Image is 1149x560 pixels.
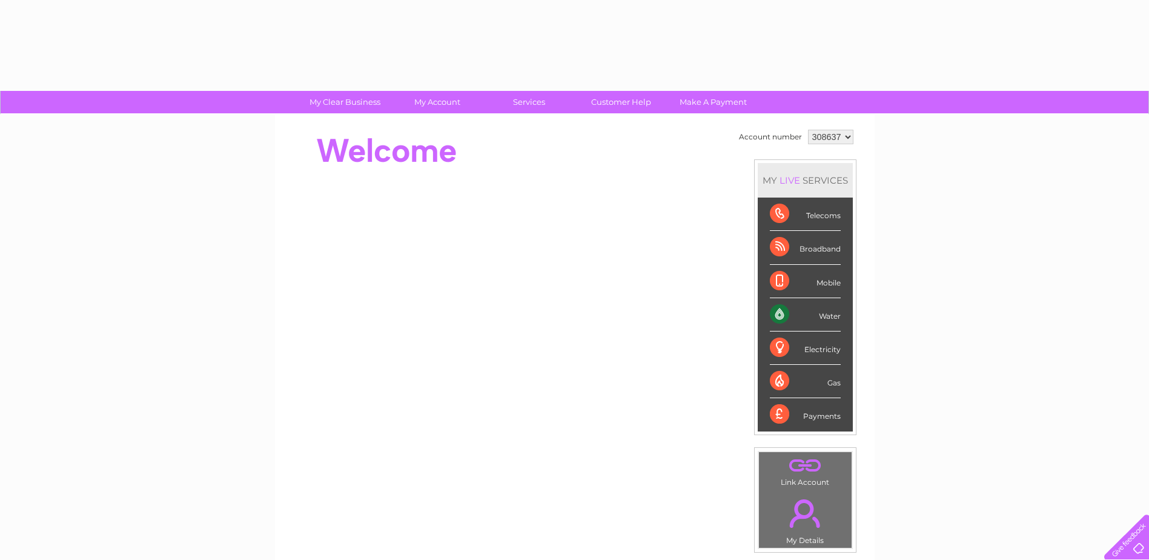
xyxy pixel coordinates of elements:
[736,127,805,147] td: Account number
[479,91,579,113] a: Services
[571,91,671,113] a: Customer Help
[758,452,852,490] td: Link Account
[770,231,841,264] div: Broadband
[758,489,852,548] td: My Details
[387,91,487,113] a: My Account
[295,91,395,113] a: My Clear Business
[758,163,853,198] div: MY SERVICES
[762,455,849,476] a: .
[770,198,841,231] div: Telecoms
[762,492,849,535] a: .
[663,91,763,113] a: Make A Payment
[770,332,841,365] div: Electricity
[770,298,841,332] div: Water
[770,365,841,398] div: Gas
[770,265,841,298] div: Mobile
[770,398,841,431] div: Payments
[777,175,803,186] div: LIVE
